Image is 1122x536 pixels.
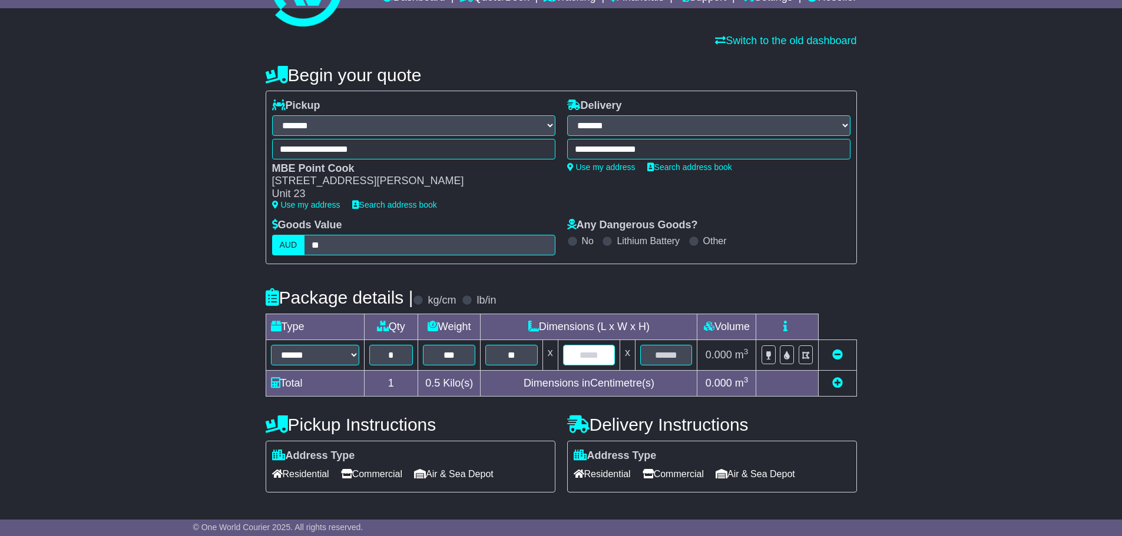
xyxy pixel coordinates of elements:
sup: 3 [744,347,749,356]
a: Remove this item [832,349,843,361]
span: Commercial [643,465,704,483]
div: Unit 23 [272,188,544,201]
td: 1 [364,370,418,396]
td: Weight [418,314,481,339]
span: Air & Sea Depot [414,465,494,483]
h4: Pickup Instructions [266,415,555,434]
td: Type [266,314,364,339]
a: Use my address [567,162,636,172]
td: Kilo(s) [418,370,481,396]
td: Dimensions (L x W x H) [481,314,697,339]
label: No [582,235,594,247]
span: m [735,377,749,389]
label: Any Dangerous Goods? [567,219,698,232]
sup: 3 [744,375,749,384]
div: MBE Point Cook [272,162,544,175]
span: 0.000 [706,349,732,361]
a: Add new item [832,377,843,389]
a: Search address book [352,200,437,209]
span: 0.000 [706,377,732,389]
label: Address Type [574,450,657,462]
label: kg/cm [428,294,456,307]
h4: Package details | [266,288,413,307]
td: Volume [697,314,756,339]
td: x [620,339,636,370]
label: Lithium Battery [617,235,680,247]
span: Residential [272,465,329,483]
span: m [735,349,749,361]
a: Search address book [647,162,732,172]
td: Qty [364,314,418,339]
h4: Delivery Instructions [567,415,857,434]
label: Goods Value [272,219,342,232]
label: Delivery [567,99,622,112]
span: Air & Sea Depot [716,465,795,483]
h4: Begin your quote [266,65,857,85]
span: Commercial [341,465,402,483]
a: Switch to the old dashboard [715,35,856,46]
label: Address Type [272,450,355,462]
span: 0.5 [425,377,440,389]
td: Total [266,370,364,396]
span: Residential [574,465,631,483]
label: Other [703,235,727,247]
label: lb/in [476,294,496,307]
td: Dimensions in Centimetre(s) [481,370,697,396]
label: AUD [272,235,305,255]
td: x [542,339,558,370]
label: Pickup [272,99,320,112]
span: © One World Courier 2025. All rights reserved. [193,522,363,532]
div: [STREET_ADDRESS][PERSON_NAME] [272,175,544,188]
a: Use my address [272,200,340,209]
